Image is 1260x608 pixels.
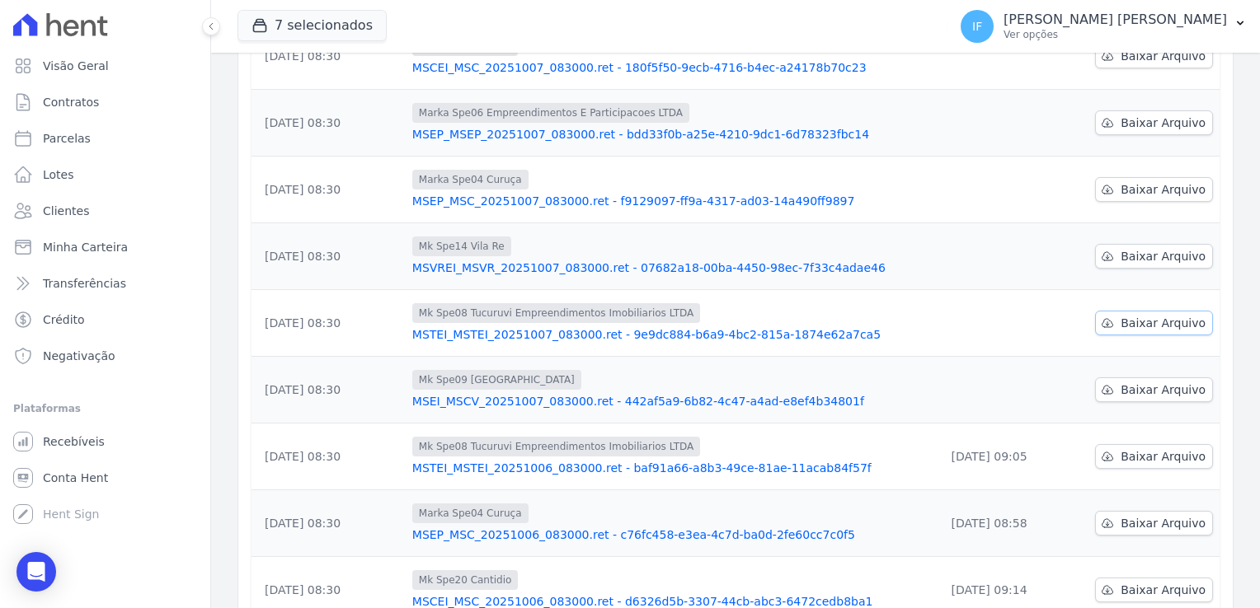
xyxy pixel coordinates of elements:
a: MSCEI_MSC_20251007_083000.ret - 180f5f50-9ecb-4716-b4ec-a24178b70c23 [412,59,932,76]
a: MSVREI_MSVR_20251007_083000.ret - 07682a18-00ba-4450-98ec-7f33c4adae46 [412,260,932,276]
a: Negativação [7,339,204,372]
div: Plataformas [13,399,197,419]
span: Mk Spe08 Tucuruvi Empreendimentos Imobiliarios LTDA [412,437,700,456]
a: MSTEI_MSTEI_20251006_083000.ret - baf91a66-a8b3-49ce-81ae-11acab84f57f [412,460,932,476]
div: Open Intercom Messenger [16,552,56,592]
span: Marka Spe04 Curuça [412,503,529,523]
a: MSEP_MSC_20251007_083000.ret - f9129097-ff9a-4317-ad03-14a490ff9897 [412,193,932,209]
a: Transferências [7,267,204,300]
span: Baixar Arquivo [1121,48,1206,64]
span: Conta Hent [43,470,108,486]
span: Baixar Arquivo [1121,582,1206,598]
button: IF [PERSON_NAME] [PERSON_NAME] Ver opções [947,3,1260,49]
span: Baixar Arquivo [1121,181,1206,198]
a: Baixar Arquivo [1095,311,1213,335]
span: Negativação [43,348,115,364]
p: [PERSON_NAME] [PERSON_NAME] [1004,12,1227,28]
span: Minha Carteira [43,239,128,255]
td: [DATE] 08:30 [252,157,406,223]
a: Baixar Arquivo [1095,244,1213,269]
span: Contratos [43,94,99,110]
a: Baixar Arquivo [1095,177,1213,202]
button: 7 selecionados [237,10,387,41]
span: Marka Spe06 Empreendimentos E Participacoes LTDA [412,103,689,123]
span: Mk Spe14 Vila Re [412,236,511,256]
a: Baixar Arquivo [1095,44,1213,68]
a: Baixar Arquivo [1095,377,1213,402]
span: Recebíveis [43,433,105,450]
td: [DATE] 09:05 [938,423,1076,490]
td: [DATE] 08:30 [252,490,406,557]
a: Baixar Arquivo [1095,578,1213,602]
span: Marka Spe04 Curuça [412,170,529,189]
a: Clientes [7,194,204,227]
a: Conta Hent [7,461,204,494]
a: Crédito [7,303,204,336]
span: Baixar Arquivo [1121,381,1206,398]
td: [DATE] 08:30 [252,23,406,90]
a: Baixar Arquivo [1095,511,1213,536]
a: Minha Carteira [7,231,204,264]
a: MSEP_MSEP_20251007_083000.ret - bdd33f0b-a25e-4210-9dc1-6d78323fbc14 [412,126,932,143]
td: [DATE] 08:58 [938,490,1076,557]
span: Baixar Arquivo [1121,248,1206,264]
a: MSEP_MSC_20251006_083000.ret - c76fc458-e3ea-4c7d-ba0d-2fe60cc7c0f5 [412,526,932,543]
a: MSTEI_MSTEI_20251007_083000.ret - 9e9dc884-b6a9-4bc2-815a-1874e62a7ca5 [412,326,932,343]
a: Recebíveis [7,425,204,458]
span: Visão Geral [43,58,109,74]
td: [DATE] 08:30 [252,223,406,290]
a: Baixar Arquivo [1095,110,1213,135]
span: Baixar Arquivo [1121,515,1206,531]
td: [DATE] 08:30 [252,90,406,157]
span: Baixar Arquivo [1121,448,1206,465]
a: Parcelas [7,122,204,155]
span: Mk Spe20 Cantidio [412,570,519,590]
span: Clientes [43,203,89,219]
a: MSEI_MSCV_20251007_083000.ret - 442af5a9-6b82-4c47-a4ad-e8ef4b34801f [412,393,932,409]
a: Visão Geral [7,49,204,82]
span: Baixar Arquivo [1121,115,1206,131]
span: Mk Spe08 Tucuruvi Empreendimentos Imobiliarios LTDA [412,303,700,323]
p: Ver opções [1004,28,1227,41]
span: IF [972,21,982,32]
a: Contratos [7,86,204,119]
a: Baixar Arquivo [1095,444,1213,469]
span: Lotes [43,166,74,183]
span: Transferências [43,275,126,292]
td: [DATE] 08:30 [252,290,406,357]
span: Mk Spe09 [GEOGRAPHIC_DATA] [412,370,581,390]
a: Lotes [7,158,204,191]
span: Parcelas [43,130,91,147]
td: [DATE] 08:30 [252,357,406,423]
td: [DATE] 08:30 [252,423,406,490]
span: Baixar Arquivo [1121,315,1206,331]
span: Crédito [43,311,85,328]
